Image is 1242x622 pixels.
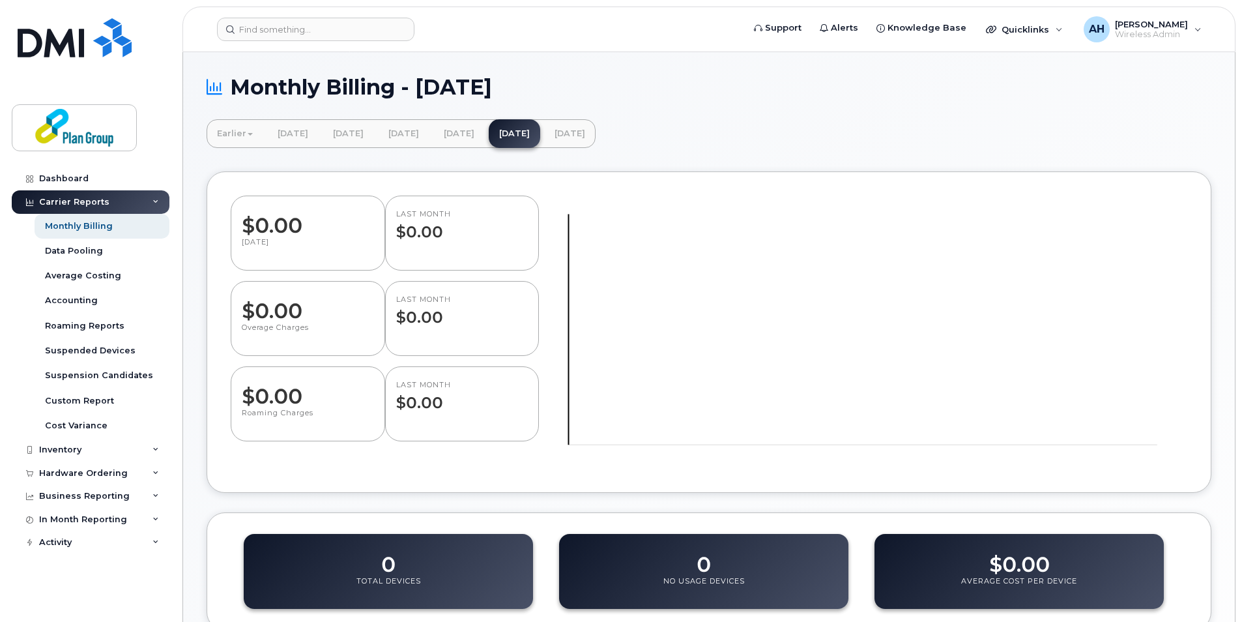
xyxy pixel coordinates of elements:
[381,540,396,576] dd: 0
[242,286,373,323] dd: $0.00
[207,119,263,148] a: Earlier
[323,119,374,148] a: [DATE]
[396,308,528,339] dd: $0.00
[556,214,1158,461] g: Chart
[242,372,373,408] dd: $0.00
[961,576,1077,600] p: Average Cost Per Device
[396,394,528,411] dd: $0.00
[378,119,429,148] a: [DATE]
[697,540,711,576] dd: 0
[433,119,485,148] a: [DATE]
[396,223,528,241] dd: $0.00
[242,323,373,346] p: Overage Charges
[267,119,319,148] a: [DATE]
[242,237,373,261] p: [DATE]
[396,282,528,305] p: LAST MONTH
[663,576,745,600] p: No Usage Devices
[242,408,373,432] p: Roaming Charges
[356,576,421,600] p: Total Devices
[544,119,596,148] a: [DATE]
[396,196,528,220] p: LAST MONTH
[396,367,528,391] p: LAST MONTH
[242,201,373,237] dd: $0.00
[989,540,1050,576] dd: $0.00
[207,76,1211,98] h1: Monthly Billing - [DATE]
[489,119,540,148] a: [DATE]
